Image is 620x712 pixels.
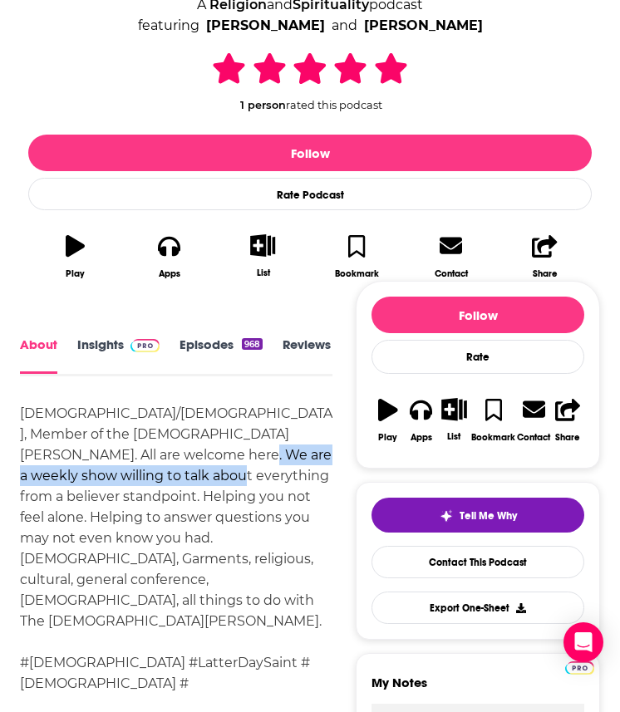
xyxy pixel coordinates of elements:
[180,336,263,374] a: Episodes968
[77,336,160,374] a: InsightsPodchaser Pro
[159,268,180,279] div: Apps
[563,622,603,662] div: Open Intercom Messenger
[565,661,594,675] img: Podchaser Pro
[565,659,594,675] a: Pro website
[372,675,584,704] label: My Notes
[20,336,57,374] a: About
[517,431,550,443] div: Contact
[470,387,516,453] button: Bookmark
[122,223,216,289] button: Apps
[28,135,592,171] button: Follow
[372,297,584,333] button: Follow
[435,268,468,279] div: Contact
[332,15,357,37] span: and
[551,387,584,453] button: Share
[533,268,558,279] div: Share
[404,223,498,289] a: Contact
[378,432,397,443] div: Play
[405,387,438,453] button: Apps
[286,99,382,111] span: rated this podcast
[471,432,515,443] div: Bookmark
[372,498,584,533] button: tell me why sparkleTell Me Why
[447,431,460,442] div: List
[440,509,453,523] img: tell me why sparkle
[28,223,122,289] button: Play
[28,178,592,210] div: Rate Podcast
[242,338,263,350] div: 968
[283,336,347,374] a: Reviews1
[206,15,325,37] a: Richie T Steadman
[66,268,85,279] div: Play
[216,223,310,288] button: List
[516,387,551,453] a: Contact
[335,268,379,279] div: Bookmark
[372,546,584,578] a: Contact This Podcast
[138,15,483,37] span: featuring
[364,15,483,37] a: Lindsay Aerts
[257,268,270,278] div: List
[372,340,584,374] div: Rate
[185,50,435,111] div: 1 personrated this podcast
[310,223,404,289] button: Bookmark
[372,592,584,624] button: Export One-Sheet
[555,432,580,443] div: Share
[460,509,517,523] span: Tell Me Why
[240,99,286,111] span: 1 person
[438,387,471,452] button: List
[130,339,160,352] img: Podchaser Pro
[372,387,405,453] button: Play
[411,432,432,443] div: Apps
[498,223,592,289] button: Share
